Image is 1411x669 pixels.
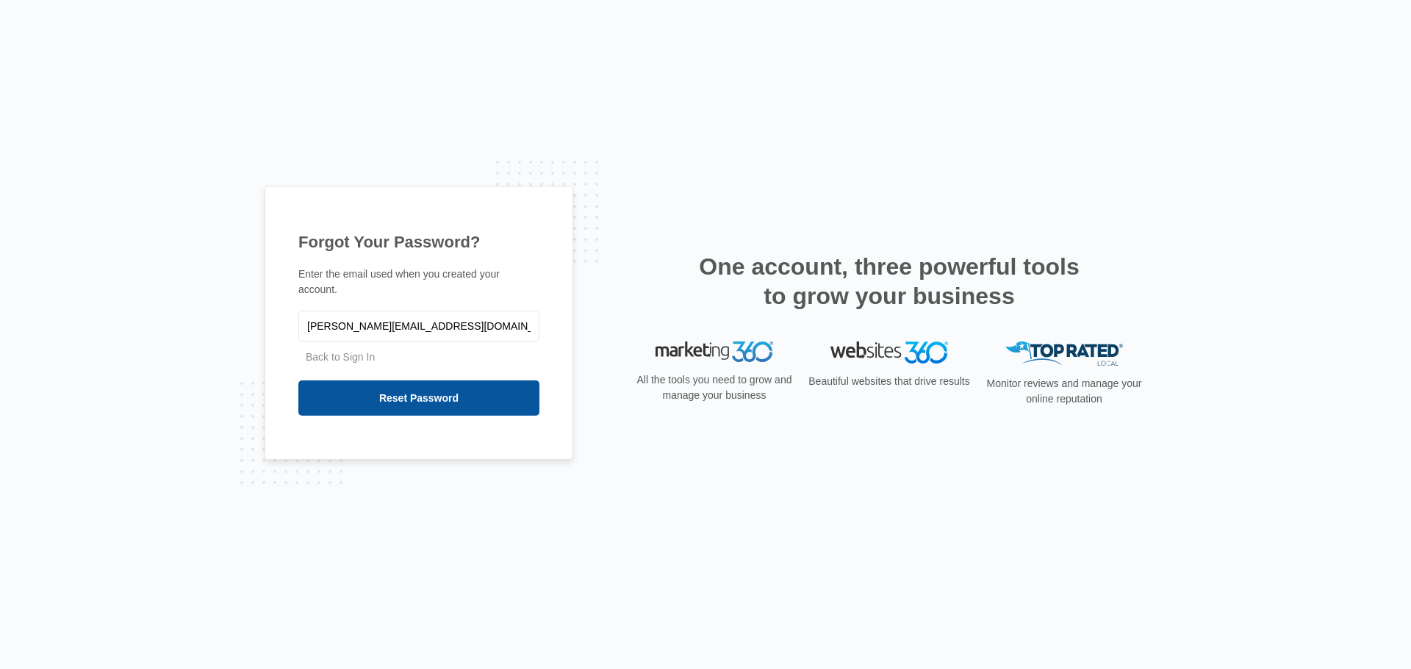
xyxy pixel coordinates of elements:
[656,341,773,362] img: Marketing 360
[830,341,948,363] img: Websites 360
[1005,341,1123,366] img: Top Rated Local
[807,374,972,389] p: Beautiful websites that drive results
[298,230,539,254] h1: Forgot Your Password?
[298,311,539,341] input: Email
[694,252,1084,311] h2: One account, three powerful tools to grow your business
[306,351,375,363] a: Back to Sign In
[298,267,539,297] p: Enter the email used when you created your account.
[298,380,539,416] input: Reset Password
[982,376,1146,407] p: Monitor reviews and manage your online reputation
[632,372,797,403] p: All the tools you need to grow and manage your business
